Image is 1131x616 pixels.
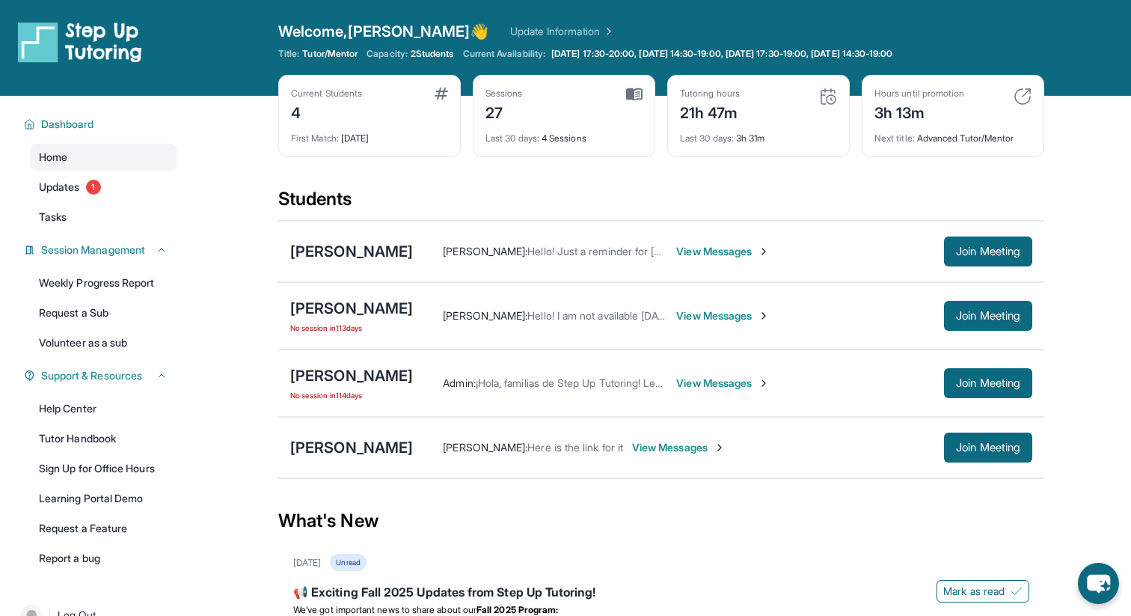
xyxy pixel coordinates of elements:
span: No session in 114 days [290,389,413,401]
div: Sessions [485,88,523,100]
span: View Messages [676,376,770,391]
button: Dashboard [35,117,168,132]
span: Capacity: [367,48,408,60]
a: Volunteer as a sub [30,329,177,356]
span: Session Management [41,243,145,257]
img: card [819,88,837,106]
button: chat-button [1078,563,1119,604]
span: Join Meeting [956,311,1020,320]
img: card [435,88,448,100]
span: Updates [39,180,80,195]
button: Join Meeting [944,237,1032,266]
button: Join Meeting [944,433,1032,463]
span: View Messages [676,308,770,323]
span: [PERSON_NAME] : [443,309,527,322]
div: 3h 13m [874,100,964,123]
span: Support & Resources [41,368,142,383]
span: 2 Students [411,48,454,60]
span: No session in 113 days [290,322,413,334]
a: Request a Sub [30,299,177,326]
a: [DATE] 17:30-20:00, [DATE] 14:30-19:00, [DATE] 17:30-19:00, [DATE] 14:30-19:00 [548,48,895,60]
img: Chevron-Right [714,442,726,454]
div: [PERSON_NAME] [290,365,413,386]
div: [DATE] [291,123,448,144]
span: [PERSON_NAME] : [443,245,527,257]
a: Report a bug [30,545,177,572]
span: [PERSON_NAME] : [443,441,527,454]
img: Chevron-Right [758,246,770,257]
span: Hello! I am not available [DATE] but I am available [DATE] morning and afternoon. Let me know if ... [527,309,1068,322]
span: [DATE] 17:30-20:00, [DATE] 14:30-19:00, [DATE] 17:30-19:00, [DATE] 14:30-19:00 [551,48,892,60]
span: We’ve got important news to share about our [293,604,476,615]
span: Tasks [39,210,67,225]
span: Tutor/Mentor [302,48,358,60]
strong: Fall 2025 Program: [476,604,558,615]
button: Session Management [35,243,168,257]
div: Advanced Tutor/Mentor [874,123,1032,144]
div: Unread [330,554,366,571]
span: Current Availability: [463,48,545,60]
span: Here is the link for it [527,441,623,454]
button: Join Meeting [944,301,1032,331]
a: Home [30,144,177,171]
span: Last 30 days : [680,132,734,144]
span: Next title : [874,132,915,144]
div: Tutoring hours [680,88,740,100]
span: Join Meeting [956,443,1020,452]
a: Tutor Handbook [30,425,177,452]
a: Weekly Progress Report [30,269,177,296]
span: 1 [86,180,101,195]
button: Support & Resources [35,368,168,383]
img: card [1014,88,1032,106]
a: Updates1 [30,174,177,201]
img: card [626,88,643,101]
div: 📢 Exciting Fall 2025 Updates from Step Up Tutoring! [293,583,1029,604]
div: Hours until promotion [874,88,964,100]
div: 4 Sessions [485,123,643,144]
span: Last 30 days : [485,132,539,144]
span: Join Meeting [956,247,1020,256]
div: 27 [485,100,523,123]
span: View Messages [632,440,726,455]
button: Join Meeting [944,368,1032,398]
div: Students [278,187,1044,220]
a: Help Center [30,395,177,422]
div: What's New [278,488,1044,554]
div: 4 [291,100,362,123]
img: logo [18,21,142,63]
div: [DATE] [293,557,321,569]
div: Current Students [291,88,362,100]
span: View Messages [676,244,770,259]
button: Mark as read [937,580,1029,603]
span: Admin : [443,376,475,389]
span: Hello! Just a reminder for [DATE] session with [PERSON_NAME] at 6 :) [527,245,859,257]
img: Chevron-Right [758,310,770,322]
img: Mark as read [1011,585,1023,597]
img: Chevron Right [600,24,615,39]
a: Request a Feature [30,515,177,542]
div: [PERSON_NAME] [290,437,413,458]
span: Welcome, [PERSON_NAME] 👋 [278,21,489,42]
div: 3h 31m [680,123,837,144]
a: Sign Up for Office Hours [30,455,177,482]
a: Update Information [510,24,615,39]
span: Home [39,150,67,165]
div: [PERSON_NAME] [290,298,413,319]
span: First Match : [291,132,339,144]
img: Chevron-Right [758,377,770,389]
a: Tasks [30,204,177,231]
a: Learning Portal Demo [30,485,177,512]
span: Mark as read [943,584,1005,599]
span: Dashboard [41,117,94,132]
span: Title: [278,48,299,60]
span: Join Meeting [956,379,1020,388]
div: 21h 47m [680,100,740,123]
div: [PERSON_NAME] [290,241,413,262]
